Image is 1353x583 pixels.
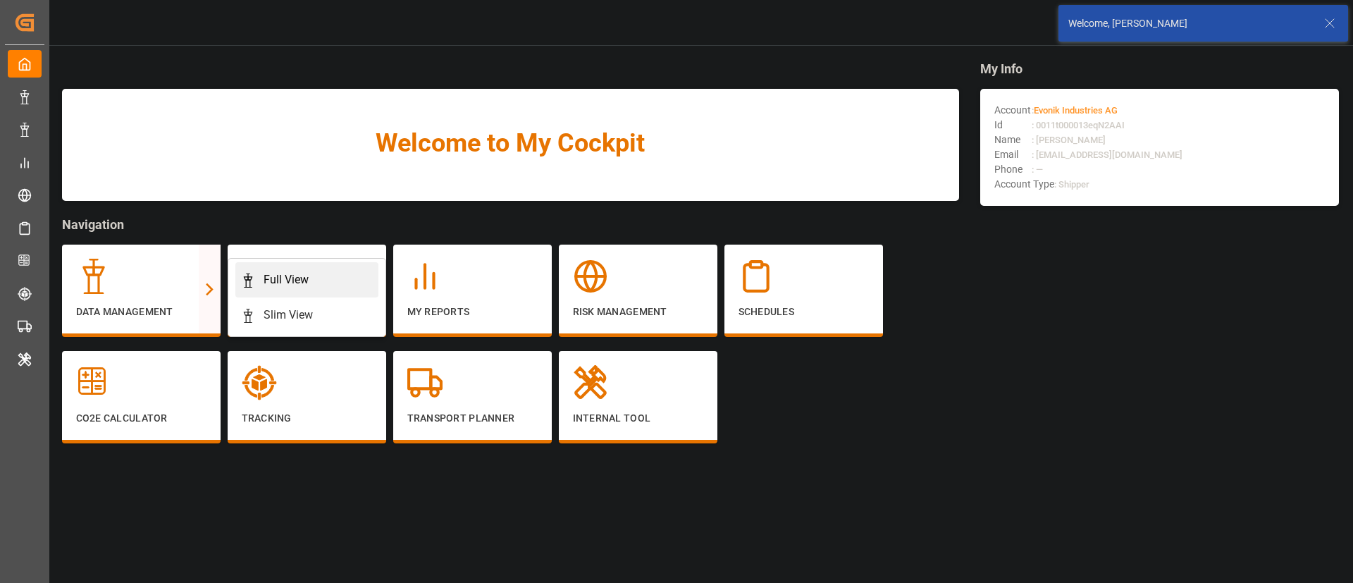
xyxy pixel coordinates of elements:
span: Phone [994,162,1032,177]
span: My Info [980,59,1339,78]
span: : 0011t000013eqN2AAI [1032,120,1125,130]
div: Full View [264,271,309,288]
p: CO2e Calculator [76,411,206,426]
span: Email [994,147,1032,162]
p: Tracking [242,411,372,426]
a: Slim View [235,297,378,333]
span: Welcome to My Cockpit [90,124,931,162]
div: Welcome, [PERSON_NAME] [1068,16,1311,31]
p: Data Management [76,305,206,319]
span: Account [994,103,1032,118]
p: Internal Tool [573,411,703,426]
span: Name [994,133,1032,147]
a: Full View [235,262,378,297]
span: : [1032,105,1118,116]
span: Account Type [994,177,1054,192]
span: Id [994,118,1032,133]
span: Navigation [62,215,959,234]
p: Transport Planner [407,411,538,426]
span: : [EMAIL_ADDRESS][DOMAIN_NAME] [1032,149,1182,160]
span: Evonik Industries AG [1034,105,1118,116]
p: My Reports [407,305,538,319]
span: : — [1032,164,1043,175]
p: Risk Management [573,305,703,319]
div: Slim View [264,307,313,324]
span: : Shipper [1054,179,1089,190]
span: : [PERSON_NAME] [1032,135,1106,145]
p: Schedules [739,305,869,319]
